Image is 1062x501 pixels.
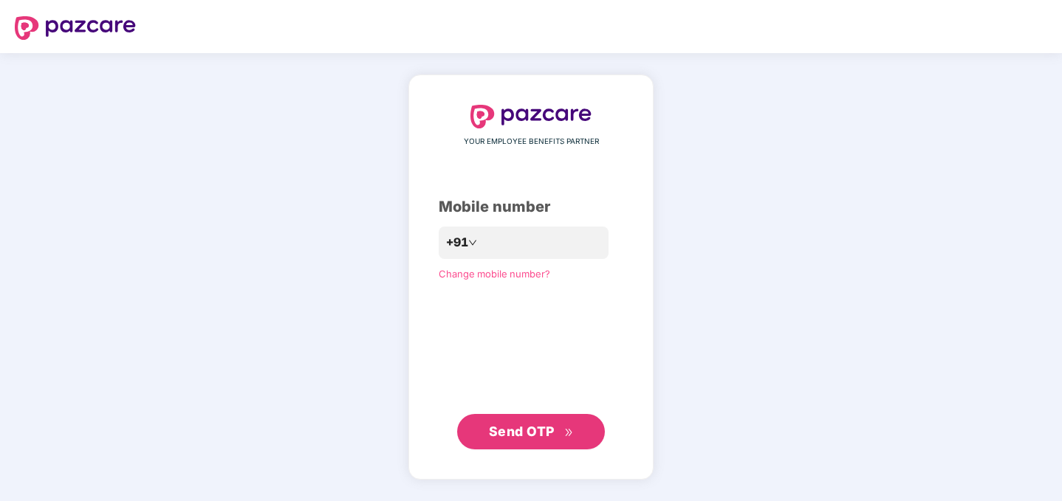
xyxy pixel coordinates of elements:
[489,424,555,439] span: Send OTP
[468,238,477,247] span: down
[464,136,599,148] span: YOUR EMPLOYEE BENEFITS PARTNER
[470,105,592,128] img: logo
[446,233,468,252] span: +91
[457,414,605,449] button: Send OTPdouble-right
[15,16,136,40] img: logo
[439,196,623,218] div: Mobile number
[564,428,574,438] span: double-right
[439,268,550,280] a: Change mobile number?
